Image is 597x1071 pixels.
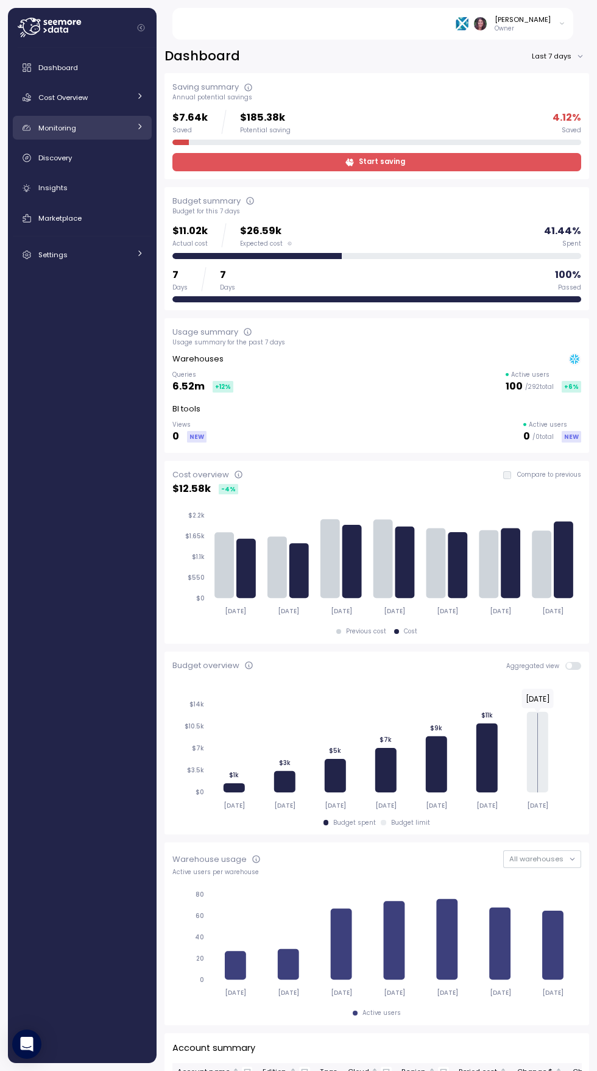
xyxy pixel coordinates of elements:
[172,353,224,365] p: Warehouses
[220,283,235,292] div: Days
[185,722,204,730] tspan: $10.5k
[172,481,211,497] p: $ 12.58k
[503,850,581,868] button: All warehouses
[172,326,238,338] div: Usage summary
[38,213,82,223] span: Marketplace
[187,766,204,774] tspan: $3.5k
[529,421,567,429] p: Active users
[196,891,204,898] tspan: 80
[240,223,292,240] p: $26.59k
[172,469,229,481] div: Cost overview
[172,126,208,135] div: Saved
[13,243,152,267] a: Settings
[172,421,207,429] p: Views
[509,854,563,864] span: All warehouses
[346,627,386,636] div: Previous cost
[172,868,581,877] div: Active users per warehouse
[404,627,417,636] div: Cost
[13,176,152,201] a: Insights
[240,110,291,126] p: $185.38k
[329,747,341,755] tspan: $5k
[196,955,204,962] tspan: 20
[437,607,459,615] tspan: [DATE]
[525,383,554,391] p: / 292 total
[391,819,430,827] div: Budget limit
[13,85,152,110] a: Cost Overview
[13,116,152,140] a: Monitoring
[426,801,447,809] tspan: [DATE]
[13,146,152,170] a: Discovery
[331,989,353,997] tspan: [DATE]
[511,371,549,379] p: Active users
[12,1030,41,1059] div: Open Intercom Messenger
[191,553,204,561] tspan: $1.1k
[224,801,245,809] tspan: [DATE]
[196,912,204,920] tspan: 60
[562,381,581,393] div: +6 %
[553,110,581,126] p: 4.12 %
[172,110,208,126] p: $7.64k
[544,223,581,240] p: 41.44 %
[325,801,346,809] tspan: [DATE]
[506,379,523,395] p: 100
[172,660,239,672] div: Budget overview
[172,207,581,216] div: Budget for this 7 days
[172,195,241,207] div: Budget summary
[279,758,291,766] tspan: $3k
[38,183,68,193] span: Insights
[13,206,152,230] a: Marketplace
[38,250,68,260] span: Settings
[543,989,565,997] tspan: [DATE]
[532,433,554,441] p: / 0 total
[38,93,88,102] span: Cost Overview
[195,933,204,941] tspan: 40
[331,607,353,615] tspan: [DATE]
[200,976,204,984] tspan: 0
[495,15,551,24] div: [PERSON_NAME]
[229,770,239,778] tspan: $1k
[517,471,581,479] p: Compare to previous
[456,17,468,30] img: 68bfcb35cd6837274e8268f7.PNG
[192,744,204,752] tspan: $7k
[384,607,406,615] tspan: [DATE]
[562,431,581,443] div: NEW
[240,126,291,135] div: Potential saving
[490,989,512,997] tspan: [DATE]
[333,819,376,827] div: Budget spent
[133,23,149,32] button: Collapse navigation
[172,267,188,283] p: 7
[172,853,247,866] div: Warehouse usage
[196,788,204,796] tspan: $0
[359,154,405,170] span: Start saving
[13,55,152,80] a: Dashboard
[172,240,208,248] div: Actual cost
[562,126,581,135] div: Saved
[172,223,208,240] p: $11.02k
[531,48,589,65] button: Last 7 days
[164,48,240,65] h2: Dashboard
[558,283,581,292] div: Passed
[523,429,530,445] p: 0
[172,81,239,93] div: Saving summary
[38,63,78,73] span: Dashboard
[375,801,397,809] tspan: [DATE]
[172,429,179,445] p: 0
[562,240,581,248] div: Spent
[384,989,406,997] tspan: [DATE]
[172,338,581,347] div: Usage summary for the past 7 days
[219,484,238,495] div: -4 %
[225,607,246,615] tspan: [DATE]
[185,532,204,540] tspan: $1.65k
[527,801,548,809] tspan: [DATE]
[476,801,498,809] tspan: [DATE]
[437,989,459,997] tspan: [DATE]
[188,511,204,519] tspan: $2.2k
[187,574,204,582] tspan: $550
[274,801,295,809] tspan: [DATE]
[38,153,72,163] span: Discovery
[525,694,549,704] text: [DATE]
[278,607,300,615] tspan: [DATE]
[172,153,581,171] a: Start saving
[38,123,76,133] span: Monitoring
[213,381,233,393] div: +12 %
